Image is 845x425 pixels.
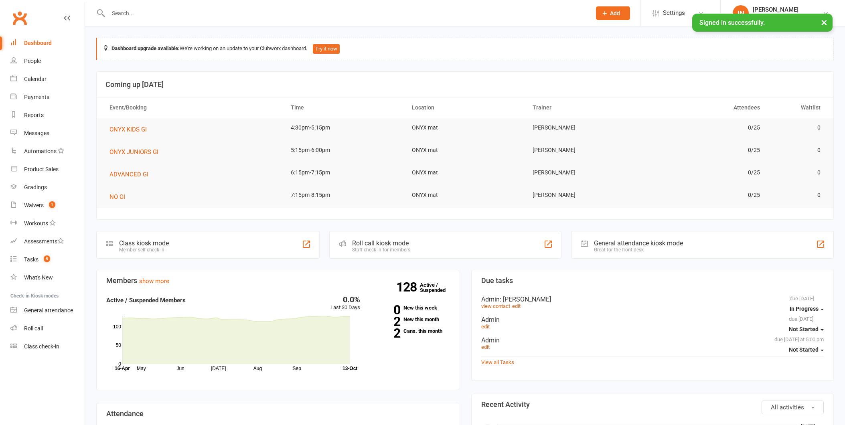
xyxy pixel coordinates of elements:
[10,8,30,28] a: Clubworx
[313,44,340,54] button: Try it now
[405,141,525,160] td: ONYX mat
[790,306,819,312] span: In Progress
[24,94,49,100] div: Payments
[106,277,449,285] h3: Members
[481,359,514,365] a: View all Tasks
[405,118,525,137] td: ONYX mat
[767,163,828,182] td: 0
[109,126,147,133] span: ONYX KIDS GI
[109,125,152,134] button: ONYX KIDS GI
[284,141,404,160] td: 5:15pm-6:00pm
[10,142,85,160] a: Automations
[24,220,48,227] div: Workouts
[10,302,85,320] a: General attendance kiosk mode
[352,239,410,247] div: Roll call kiosk mode
[753,13,823,20] div: ONYX BRAZILIAN JIU JITSU
[372,327,400,339] strong: 2
[106,297,186,304] strong: Active / Suspended Members
[481,303,510,309] a: view contact
[663,4,685,22] span: Settings
[372,316,400,328] strong: 2
[372,328,449,334] a: 2Canx. this month
[594,247,683,253] div: Great for the front desk
[10,215,85,233] a: Workouts
[284,186,404,204] td: 7:15pm-8:15pm
[49,201,55,208] span: 1
[481,324,490,330] a: edit
[10,178,85,196] a: Gradings
[109,147,164,157] button: ONYX JUNIORS GI
[284,118,404,137] td: 4:30pm-5:15pm
[10,269,85,287] a: What's New
[10,233,85,251] a: Assessments
[789,326,819,332] span: Not Started
[139,277,169,285] a: show more
[119,239,169,247] div: Class kiosk mode
[109,192,131,202] button: NO GI
[109,148,158,156] span: ONYX JUNIORS GI
[646,118,767,137] td: 0/25
[24,76,47,82] div: Calendar
[789,342,824,357] button: Not Started
[481,277,824,285] h3: Due tasks
[105,81,825,89] h3: Coming up [DATE]
[24,238,64,245] div: Assessments
[646,163,767,182] td: 0/25
[330,295,360,312] div: Last 30 Days
[10,320,85,338] a: Roll call
[24,166,59,172] div: Product Sales
[24,307,73,314] div: General attendance
[10,88,85,106] a: Payments
[789,346,819,353] span: Not Started
[24,130,49,136] div: Messages
[24,40,52,46] div: Dashboard
[767,141,828,160] td: 0
[96,38,834,60] div: We're working on an update to your Clubworx dashboard.
[109,193,125,200] span: NO GI
[646,186,767,204] td: 0/25
[109,171,148,178] span: ADVANCED GI
[594,239,683,247] div: General attendance kiosk mode
[10,34,85,52] a: Dashboard
[767,186,828,204] td: 0
[24,184,47,190] div: Gradings
[646,141,767,160] td: 0/25
[24,274,53,281] div: What's New
[405,97,525,118] th: Location
[102,97,284,118] th: Event/Booking
[817,14,831,31] button: ×
[372,305,449,310] a: 0New this week
[790,302,824,316] button: In Progress
[481,336,824,344] div: Admin
[500,295,551,303] span: : [PERSON_NAME]
[525,97,646,118] th: Trainer
[10,251,85,269] a: Tasks 5
[284,163,404,182] td: 6:15pm-7:15pm
[10,106,85,124] a: Reports
[396,281,420,293] strong: 128
[525,163,646,182] td: [PERSON_NAME]
[646,97,767,118] th: Attendees
[481,344,490,350] a: edit
[733,5,749,21] div: IN
[762,401,824,414] button: All activities
[10,70,85,88] a: Calendar
[481,295,824,303] div: Admin
[24,148,57,154] div: Automations
[119,247,169,253] div: Member self check-in
[372,317,449,322] a: 2New this month
[771,404,804,411] span: All activities
[789,322,824,336] button: Not Started
[111,45,180,51] strong: Dashboard upgrade available:
[24,58,41,64] div: People
[610,10,620,16] span: Add
[525,186,646,204] td: [PERSON_NAME]
[24,202,44,208] div: Waivers
[481,316,824,324] div: Admin
[106,8,586,19] input: Search...
[767,97,828,118] th: Waitlist
[44,255,50,262] span: 5
[109,170,154,179] button: ADVANCED GI
[352,247,410,253] div: Staff check-in for members
[24,325,43,332] div: Roll call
